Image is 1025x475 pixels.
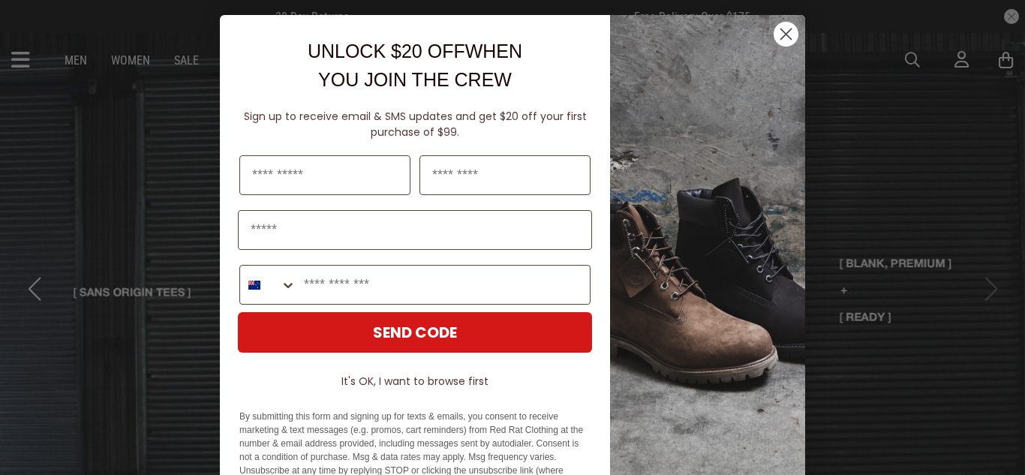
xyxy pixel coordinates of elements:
button: SEND CODE [238,312,592,353]
span: WHEN [465,41,522,62]
span: UNLOCK $20 OFF [308,41,465,62]
button: Open LiveChat chat widget [12,6,57,51]
button: Search Countries [240,266,296,304]
button: It's OK, I want to browse first [238,368,592,395]
button: Close dialog [773,21,799,47]
span: Sign up to receive email & SMS updates and get $20 off your first purchase of $99. [244,109,587,140]
img: New Zealand [248,279,260,291]
input: Email [238,210,592,250]
input: First Name [239,155,410,195]
span: YOU JOIN THE CREW [318,69,512,90]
